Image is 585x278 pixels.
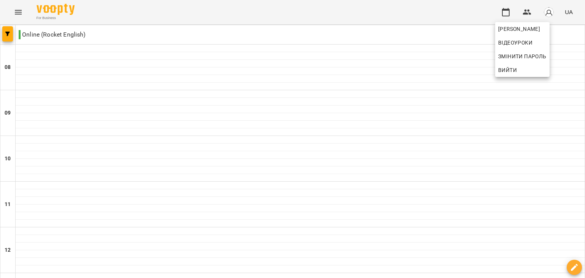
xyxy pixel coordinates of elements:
a: Змінити пароль [495,50,550,63]
span: Вийти [498,66,517,75]
span: Змінити пароль [498,52,547,61]
span: Відеоуроки [498,38,532,47]
a: [PERSON_NAME] [495,22,550,36]
span: [PERSON_NAME] [498,24,547,34]
button: Вийти [495,63,550,77]
a: Відеоуроки [495,36,535,50]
